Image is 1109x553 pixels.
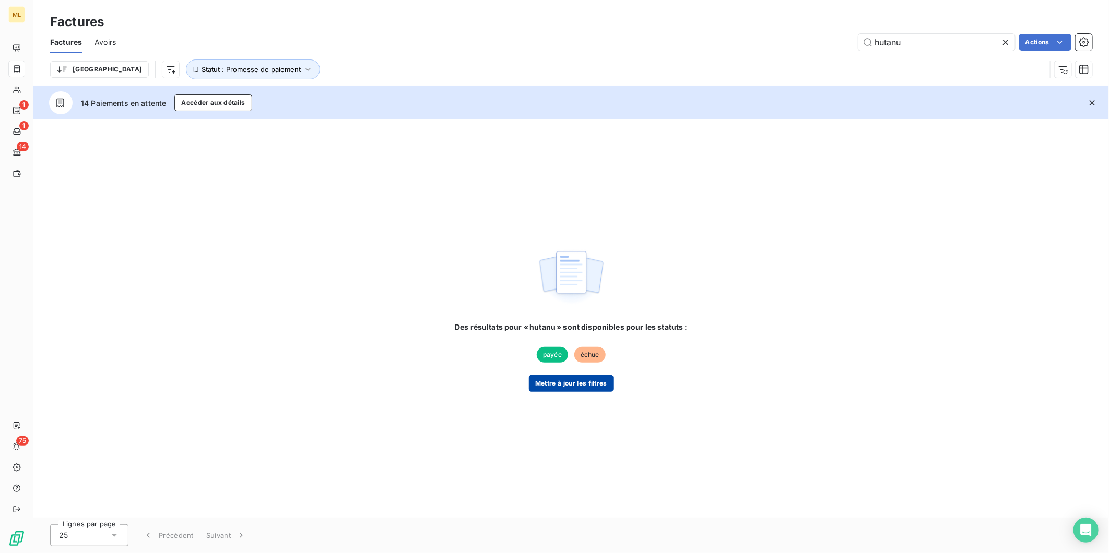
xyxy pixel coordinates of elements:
span: échue [574,347,606,363]
button: Statut : Promesse de paiement [186,59,320,79]
span: Statut : Promesse de paiement [202,65,301,74]
span: 1 [19,100,29,110]
button: [GEOGRAPHIC_DATA] [50,61,149,78]
span: 25 [59,530,68,540]
input: Rechercher [858,34,1015,51]
button: Précédent [137,524,200,546]
h3: Factures [50,13,104,31]
a: 14 [8,144,25,161]
img: empty state [538,245,605,310]
div: Open Intercom Messenger [1073,518,1099,543]
span: 1 [19,121,29,130]
span: 14 Paiements en attente [81,98,166,109]
button: Suivant [200,524,253,546]
div: ML [8,6,25,23]
span: payée [537,347,568,363]
span: 14 [17,142,29,151]
span: Des résultats pour « hutanu » sont disponibles pour les statuts : [455,322,688,332]
a: 1 [8,102,25,119]
span: 75 [16,436,29,446]
a: 1 [8,123,25,140]
img: Logo LeanPay [8,530,25,547]
span: Avoirs [95,37,116,47]
button: Actions [1019,34,1071,51]
button: Accéder aux détails [174,94,252,111]
span: Factures [50,37,82,47]
button: Mettre à jour les filtres [529,375,614,392]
